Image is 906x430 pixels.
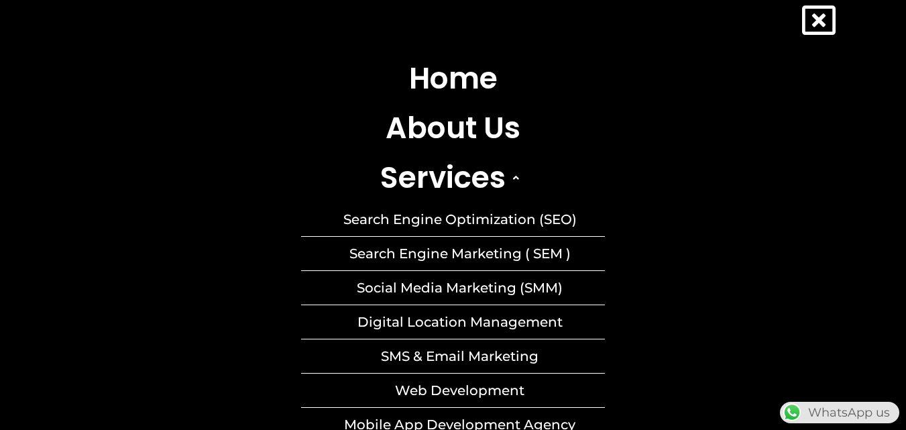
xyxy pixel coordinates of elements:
a: WhatsAppWhatsApp us [780,405,899,420]
a: Social Media Marketing (SMM) [301,271,605,305]
img: WhatsApp [781,402,803,423]
a: SMS & Email Marketing [301,339,605,373]
div: WhatsApp us [780,402,899,423]
a: Search Engine Marketing ( SEM ) [301,237,605,270]
a: Web Development [301,374,605,407]
a: Services [301,153,605,203]
a: Home [301,54,605,103]
a: Search Engine Optimization (SEO) [301,203,605,236]
a: About Us [301,103,605,153]
a: Digital Location Management [301,305,605,339]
